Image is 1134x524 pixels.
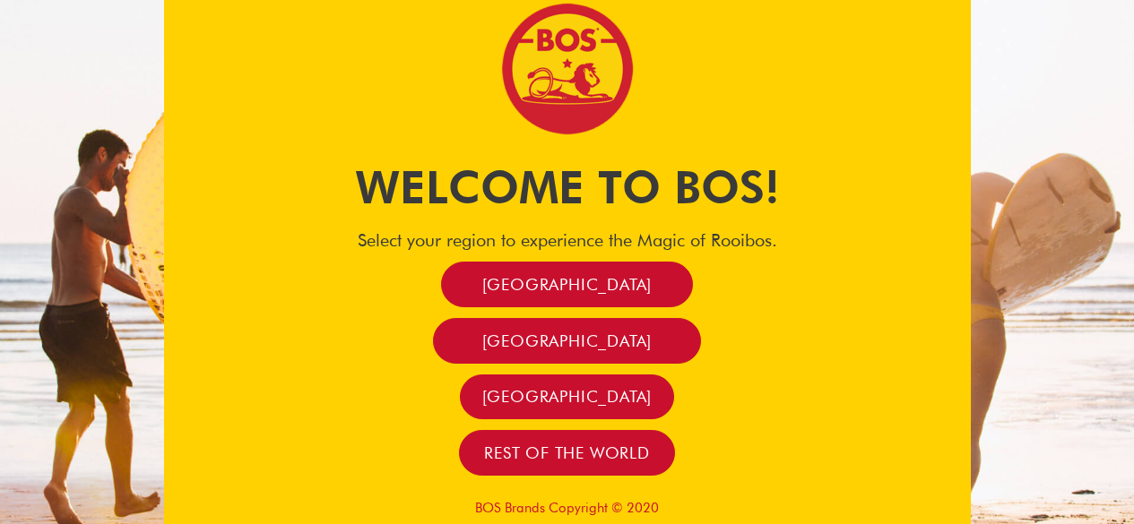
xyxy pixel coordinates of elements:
h1: Welcome to BOS! [164,156,971,219]
img: Bos Brands [500,2,635,136]
a: Rest of the world [459,430,675,476]
a: [GEOGRAPHIC_DATA] [433,318,702,364]
span: Rest of the world [484,442,650,463]
p: BOS Brands Copyright © 2020 [164,500,971,516]
span: [GEOGRAPHIC_DATA] [482,331,653,351]
a: [GEOGRAPHIC_DATA] [460,374,673,420]
a: [GEOGRAPHIC_DATA] [441,262,694,307]
span: [GEOGRAPHIC_DATA] [482,386,653,407]
h4: Select your region to experience the Magic of Rooibos. [164,229,971,251]
span: [GEOGRAPHIC_DATA] [482,274,653,295]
